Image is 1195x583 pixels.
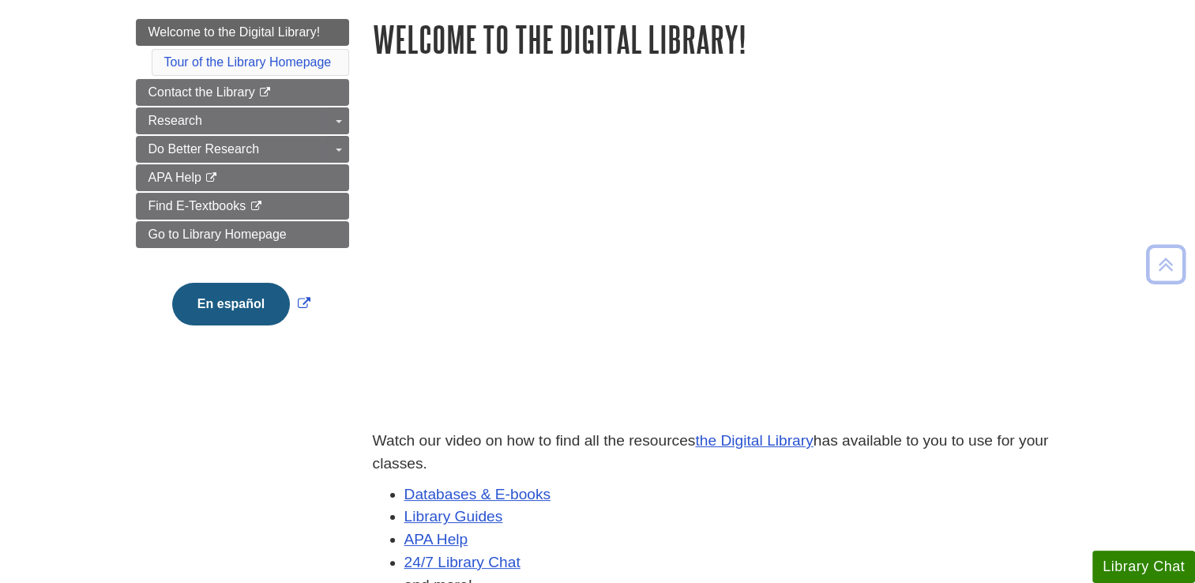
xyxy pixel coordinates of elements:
[148,85,255,99] span: Contact the Library
[404,486,551,502] a: Databases & E-books
[168,297,314,310] a: Link opens in new window
[136,19,349,46] a: Welcome to the Digital Library!
[148,25,321,39] span: Welcome to the Digital Library!
[148,228,287,241] span: Go to Library Homepage
[136,221,349,248] a: Go to Library Homepage
[136,79,349,106] a: Contact the Library
[148,171,201,184] span: APA Help
[172,283,290,325] button: En español
[136,193,349,220] a: Find E-Textbooks
[148,114,202,127] span: Research
[373,19,1060,59] h1: Welcome to the Digital Library!
[205,173,218,183] i: This link opens in a new window
[136,107,349,134] a: Research
[136,164,349,191] a: APA Help
[250,201,263,212] i: This link opens in a new window
[164,55,332,69] a: Tour of the Library Homepage
[136,19,349,352] div: Guide Page Menu
[258,88,272,98] i: This link opens in a new window
[148,199,246,213] span: Find E-Textbooks
[695,432,813,449] a: the Digital Library
[1141,254,1191,275] a: Back to Top
[404,554,520,570] a: 24/7 Library Chat
[404,531,468,547] a: APA Help
[404,508,503,525] a: Library Guides
[136,136,349,163] a: Do Better Research
[148,142,260,156] span: Do Better Research
[1092,551,1195,583] button: Library Chat
[373,430,1060,476] p: Watch our video on how to find all the resources has available to you to use for your classes.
